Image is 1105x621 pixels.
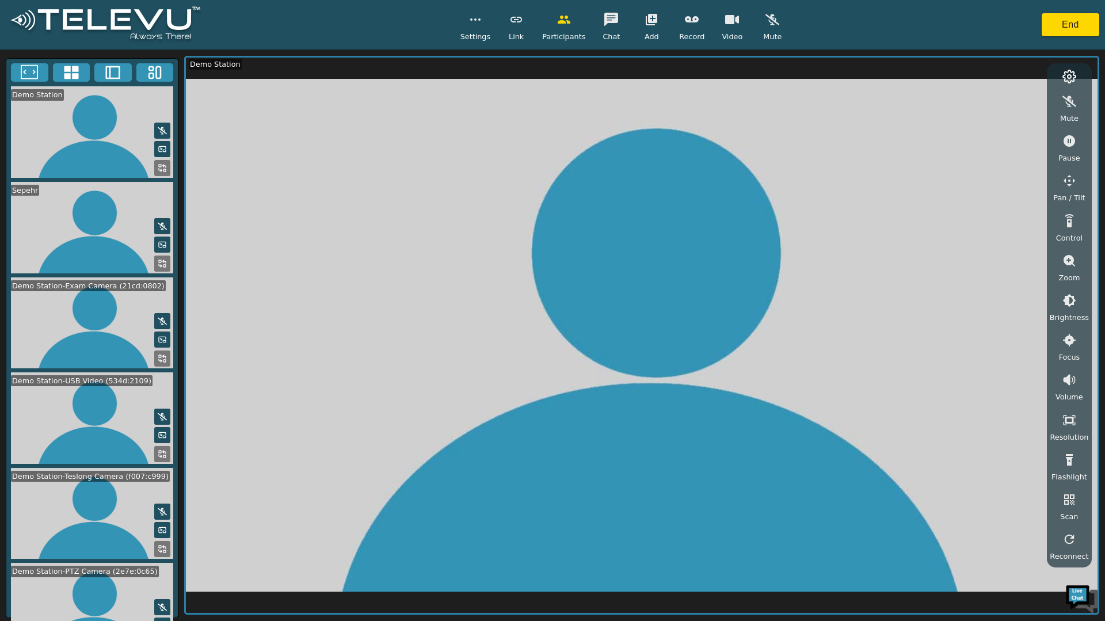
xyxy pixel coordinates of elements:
[1059,352,1080,363] span: Focus
[154,141,170,157] button: Picture in Picture
[11,89,64,100] div: Demo Station
[1056,391,1083,402] span: Volume
[154,599,170,615] button: Mute
[154,504,170,520] button: Mute
[154,541,170,557] button: Replace Feed
[1050,432,1088,443] span: Resolution
[1056,233,1083,243] span: Control
[1058,272,1080,283] span: Zoom
[154,409,170,425] button: Mute
[1053,192,1085,203] span: Pan / Tilt
[11,63,48,82] button: Fullscreen
[722,31,742,42] span: Video
[11,471,170,482] div: Demo Station-Teslong Camera (f007:c999)
[1050,551,1088,562] span: Reconnect
[154,237,170,253] button: Picture in Picture
[53,63,90,82] button: 4x4
[645,31,659,42] span: Add
[11,280,166,291] div: Demo Station-Exam Camera (21cd:0802)
[603,31,620,42] span: Chat
[11,566,159,577] div: Demo Station-PTZ Camera (2e7e:0c65)
[1058,153,1080,163] span: Pause
[154,522,170,538] button: Picture in Picture
[154,160,170,176] button: Replace Feed
[6,314,219,355] textarea: Type your message and hit 'Enter'
[1051,471,1087,482] span: Flashlight
[11,185,39,196] div: Sepehr
[763,31,782,42] span: Mute
[154,313,170,329] button: Mute
[94,63,132,82] button: Two Window Medium
[189,59,242,70] div: Demo Station
[1060,113,1079,124] span: Mute
[60,60,193,75] div: Chat with us now
[6,3,205,47] img: logoWhite.png
[154,123,170,139] button: Mute
[542,31,585,42] span: Participants
[154,446,170,462] button: Replace Feed
[1050,312,1089,323] span: Brightness
[679,31,704,42] span: Record
[1060,511,1078,522] span: Scan
[20,54,48,82] img: d_736959983_company_1615157101543_736959983
[11,375,153,386] div: Demo Station-USB Video (534d:2109)
[509,31,524,42] span: Link
[154,256,170,272] button: Replace Feed
[154,427,170,443] button: Picture in Picture
[1065,581,1099,615] img: Chat Widget
[154,218,170,234] button: Mute
[460,31,491,42] span: Settings
[189,6,216,33] div: Minimize live chat window
[67,145,159,261] span: We're online!
[1042,13,1099,36] button: End
[154,332,170,348] button: Picture in Picture
[154,350,170,367] button: Replace Feed
[136,63,174,82] button: Three Window Medium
